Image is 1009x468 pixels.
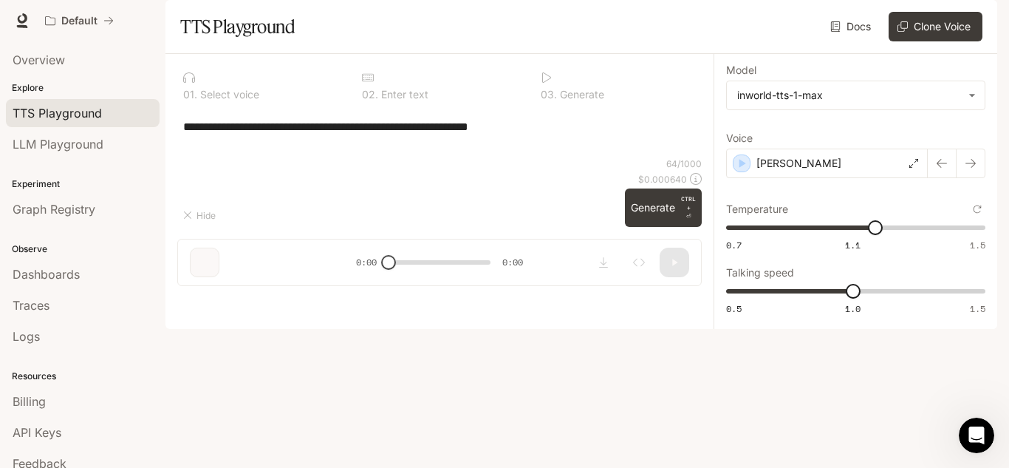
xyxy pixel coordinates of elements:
[625,189,702,227] button: GenerateCTRL +⏎
[197,89,259,100] p: Select voice
[183,89,197,100] p: 0 1 .
[726,204,788,214] p: Temperature
[378,89,428,100] p: Enter text
[362,89,378,100] p: 0 2 .
[38,6,120,35] button: All workspaces
[726,268,794,278] p: Talking speed
[889,12,982,41] button: Clone Voice
[970,302,985,315] span: 1.5
[756,156,841,171] p: [PERSON_NAME]
[726,239,742,251] span: 0.7
[180,12,295,41] h1: TTS Playground
[737,88,961,103] div: inworld-tts-1-max
[177,203,225,227] button: Hide
[727,81,985,109] div: inworld-tts-1-max
[638,173,687,186] p: $ 0.000640
[959,418,994,453] iframe: Intercom live chat
[681,194,696,221] p: ⏎
[827,12,877,41] a: Docs
[726,65,756,75] p: Model
[681,194,696,212] p: CTRL +
[61,15,98,27] p: Default
[666,157,702,170] p: 64 / 1000
[541,89,557,100] p: 0 3 .
[726,133,753,143] p: Voice
[557,89,604,100] p: Generate
[845,239,861,251] span: 1.1
[845,302,861,315] span: 1.0
[970,239,985,251] span: 1.5
[969,201,985,217] button: Reset to default
[726,302,742,315] span: 0.5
